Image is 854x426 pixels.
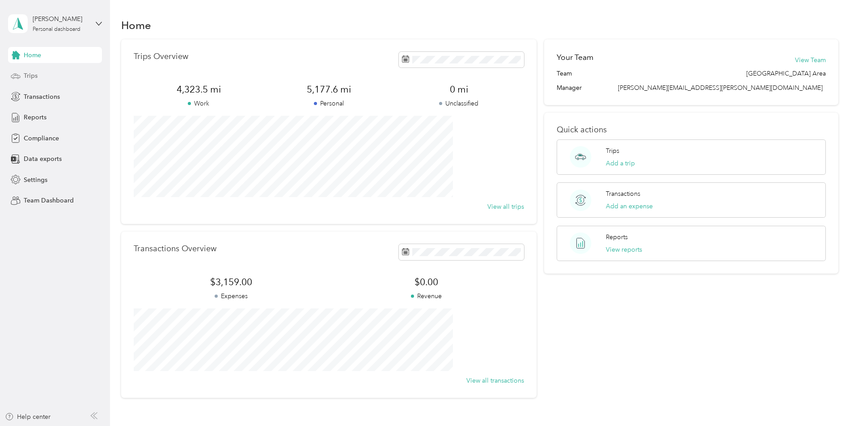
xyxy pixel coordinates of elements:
p: Revenue [329,291,524,301]
p: Personal [264,99,394,108]
button: View all transactions [466,376,524,385]
button: Help center [5,412,51,422]
p: Trips Overview [134,52,188,61]
p: Transactions Overview [134,244,216,253]
button: View all trips [487,202,524,211]
span: Trips [24,71,38,80]
span: [PERSON_NAME][EMAIL_ADDRESS][PERSON_NAME][DOMAIN_NAME] [618,84,823,92]
p: Quick actions [557,125,826,135]
button: Add an expense [606,202,653,211]
p: Unclassified [394,99,524,108]
p: Transactions [606,189,640,198]
span: $3,159.00 [134,276,329,288]
span: Manager [557,83,582,93]
span: Settings [24,175,47,185]
span: $0.00 [329,276,524,288]
p: Work [134,99,264,108]
span: Reports [24,113,47,122]
p: Expenses [134,291,329,301]
iframe: Everlance-gr Chat Button Frame [804,376,854,426]
button: View reports [606,245,642,254]
span: 4,323.5 mi [134,83,264,96]
span: 0 mi [394,83,524,96]
span: Transactions [24,92,60,101]
h1: Home [121,21,151,30]
span: [GEOGRAPHIC_DATA] Area [746,69,826,78]
span: 5,177.6 mi [264,83,394,96]
span: Home [24,51,41,60]
h2: Your Team [557,52,593,63]
span: Team Dashboard [24,196,74,205]
span: Data exports [24,154,62,164]
button: Add a trip [606,159,635,168]
p: Reports [606,232,628,242]
button: View Team [795,55,826,65]
p: Trips [606,146,619,156]
span: Compliance [24,134,59,143]
div: Personal dashboard [33,27,80,32]
span: Team [557,69,572,78]
div: [PERSON_NAME] [33,14,89,24]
